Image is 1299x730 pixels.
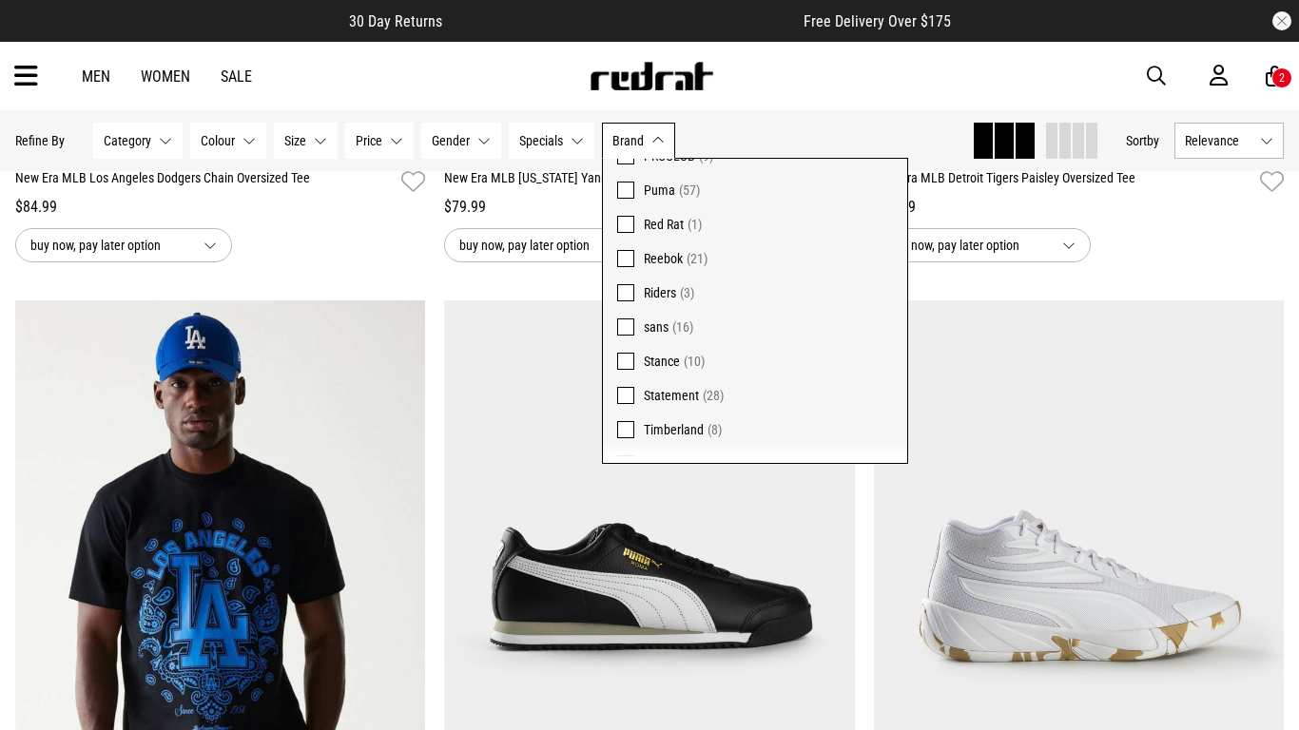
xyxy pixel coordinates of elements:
button: Open LiveChat chat widget [15,8,72,65]
a: New Era MLB Los Angeles Dodgers Chain Oversized Tee [15,168,394,196]
span: (16) [672,319,693,335]
span: (57) [679,182,700,198]
span: Size [284,133,306,148]
p: Refine By [15,133,65,148]
span: (8) [708,422,722,437]
div: $79.99 [444,196,854,219]
span: sans [644,319,669,335]
button: Sortby [1126,129,1159,152]
span: Vans [644,456,670,471]
span: 30 Day Returns [349,12,442,30]
span: by [1147,133,1159,148]
a: Sale [221,67,252,86]
div: $79.99 [874,196,1284,219]
span: (3) [680,285,694,300]
span: Specials [519,133,563,148]
button: buy now, pay later option [15,228,232,262]
button: Size [274,123,338,159]
span: Relevance [1185,133,1252,148]
div: Brand [602,158,908,464]
button: buy now, pay later option [874,228,1091,262]
span: Reebok [644,251,683,266]
a: Women [141,67,190,86]
span: (1) [688,217,702,232]
span: Puma [644,182,675,198]
span: (28) [703,388,724,403]
span: (9) [699,148,713,163]
button: Specials [509,123,594,159]
button: Brand [602,123,675,159]
span: Brand [612,133,644,148]
button: Category [93,123,183,159]
a: Men [82,67,110,86]
span: Stance [644,354,680,369]
span: Timberland [644,422,704,437]
button: Gender [421,123,501,159]
span: Colour [201,133,235,148]
span: buy now, pay later option [889,234,1047,257]
iframe: Customer reviews powered by Trustpilot [480,11,766,30]
button: Relevance [1174,123,1284,159]
a: New Era MLB Detroit Tigers Paisley Oversized Tee [874,168,1252,196]
a: 2 [1266,67,1284,86]
span: Riders [644,285,676,300]
span: Red Rat [644,217,684,232]
span: PROCLUB [644,148,695,163]
span: buy now, pay later option [459,234,617,257]
span: (25) [674,456,695,471]
span: Statement [644,388,699,403]
a: New Era MLB [US_STATE] Yankees Paisley Oversized Tee [444,168,823,196]
div: $84.99 [15,196,425,219]
button: buy now, pay later option [444,228,661,262]
span: Category [104,133,151,148]
img: Redrat logo [589,62,714,90]
button: Colour [190,123,266,159]
div: 2 [1279,71,1285,85]
span: (21) [687,251,708,266]
button: Price [345,123,414,159]
span: buy now, pay later option [30,234,188,257]
span: Free Delivery Over $175 [804,12,951,30]
span: (10) [684,354,705,369]
span: Gender [432,133,470,148]
span: Price [356,133,382,148]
